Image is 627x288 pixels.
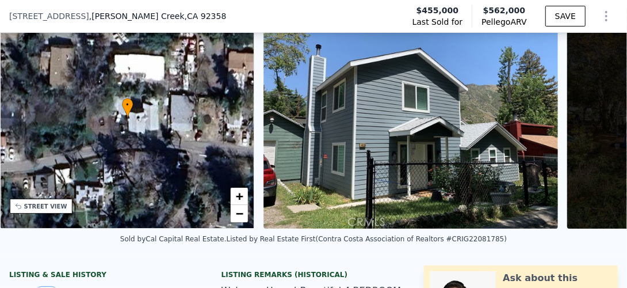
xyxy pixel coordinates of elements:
[412,16,463,28] span: Last Sold for
[122,100,133,110] span: •
[120,235,227,243] div: Sold by Cal Capital Real Estate .
[231,205,248,222] a: Zoom out
[122,98,133,118] div: •
[483,6,526,15] span: $562,000
[236,206,243,221] span: −
[24,202,67,211] div: STREET VIEW
[595,5,618,28] button: Show Options
[481,16,527,28] span: Pellego ARV
[221,270,406,279] div: Listing Remarks (Historical)
[263,7,558,229] img: Sale: 166143722 Parcel: 14510402
[545,6,586,26] button: SAVE
[185,12,227,21] span: , CA 92358
[9,270,194,282] div: LISTING & SALE HISTORY
[9,10,89,22] span: [STREET_ADDRESS]
[89,10,227,22] span: , [PERSON_NAME] Creek
[236,189,243,203] span: +
[231,188,248,205] a: Zoom in
[227,235,507,243] div: Listed by Real Estate First (Contra Costa Association of Realtors #CRIG22081785)
[416,5,459,16] span: $455,000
